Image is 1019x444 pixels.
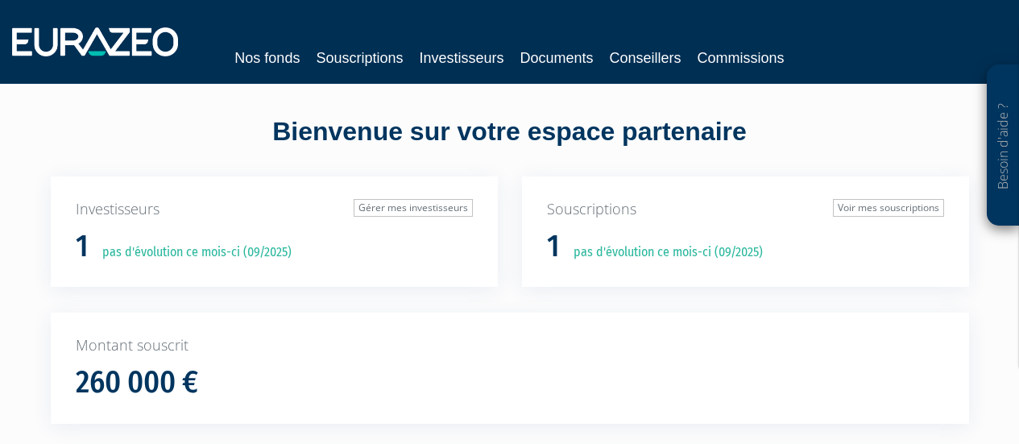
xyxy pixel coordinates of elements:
a: Investisseurs [419,47,503,69]
p: Montant souscrit [76,335,944,356]
a: Souscriptions [316,47,403,69]
img: 1732889491-logotype_eurazeo_blanc_rvb.png [12,27,178,56]
a: Conseillers [610,47,681,69]
a: Gérer mes investisseurs [354,199,473,217]
p: Investisseurs [76,199,473,220]
h1: 1 [76,230,89,263]
a: Documents [520,47,594,69]
h1: 1 [547,230,560,263]
p: pas d'évolution ce mois-ci (09/2025) [562,243,763,262]
a: Nos fonds [234,47,300,69]
div: Bienvenue sur votre espace partenaire [39,114,981,176]
a: Commissions [698,47,785,69]
p: pas d'évolution ce mois-ci (09/2025) [91,243,292,262]
a: Voir mes souscriptions [833,199,944,217]
p: Besoin d'aide ? [994,73,1013,218]
p: Souscriptions [547,199,944,220]
h1: 260 000 € [76,366,198,400]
